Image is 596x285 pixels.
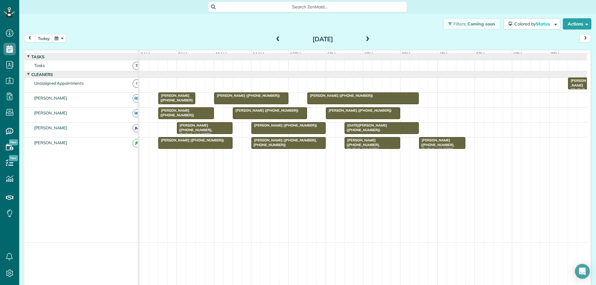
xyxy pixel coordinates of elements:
span: [PERSON_NAME] ([PHONE_NUMBER], [PHONE_NUMBER]) [177,123,212,136]
span: 3pm [400,51,411,56]
span: JR [133,139,141,147]
span: ! [133,79,141,88]
span: Cleaners [30,72,54,77]
span: [PERSON_NAME] ([PHONE_NUMBER]) [233,108,299,113]
button: today [35,34,52,42]
span: [PERSON_NAME] [33,96,69,100]
span: Coming soon [467,21,495,27]
span: T [133,62,141,70]
span: 6pm [512,51,523,56]
span: 12pm [289,51,302,56]
span: BC [133,109,141,118]
span: [DATE][PERSON_NAME] ([PHONE_NUMBER]) [344,123,387,132]
span: [PERSON_NAME] ([PHONE_NUMBER]) [158,108,194,117]
span: [PERSON_NAME] ([PHONE_NUMBER], [PHONE_NUMBER]) [251,138,317,147]
span: 4pm [438,51,449,56]
button: next [580,34,591,42]
span: New [9,155,18,161]
span: JM [133,124,141,132]
button: Colored byStatus [503,18,560,29]
span: 5pm [475,51,486,56]
span: Status [536,21,551,27]
span: [PERSON_NAME] ([PHONE_NUMBER], [PHONE_NUMBER]) [344,138,380,151]
span: [PERSON_NAME] [33,110,69,115]
span: BS [133,94,141,103]
span: 8am [139,51,151,56]
span: 1pm [326,51,337,56]
span: Colored by [514,21,552,27]
h2: [DATE] [284,36,362,42]
span: [PERSON_NAME] ([PHONE_NUMBER]) [326,108,392,113]
span: [PERSON_NAME] ([PHONE_NUMBER]) [568,78,586,100]
span: 9am [177,51,188,56]
span: [PERSON_NAME] ([PHONE_NUMBER]) [158,138,224,142]
span: [PERSON_NAME] ([PHONE_NUMBER]) [307,93,373,98]
button: Actions [563,18,591,29]
span: 11am [251,51,265,56]
span: Tasks [33,63,46,68]
span: 2pm [363,51,374,56]
span: Unassigned Appointments [33,81,85,86]
span: [PERSON_NAME] ([PHONE_NUMBER], [PHONE_NUMBER]) [419,138,454,151]
span: [PERSON_NAME] ([PHONE_NUMBER]) [214,93,280,98]
div: Open Intercom Messenger [575,264,590,279]
span: [PERSON_NAME] [33,140,69,145]
span: [PERSON_NAME] ([PHONE_NUMBER]) [251,123,318,127]
span: 10am [214,51,228,56]
button: prev [24,34,36,42]
span: [PERSON_NAME] [33,125,69,130]
span: Tasks [30,54,46,59]
span: New [9,139,18,145]
span: 7pm [549,51,560,56]
span: [PERSON_NAME] ([PHONE_NUMBER]) [158,93,193,107]
span: Filters: [454,21,467,27]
